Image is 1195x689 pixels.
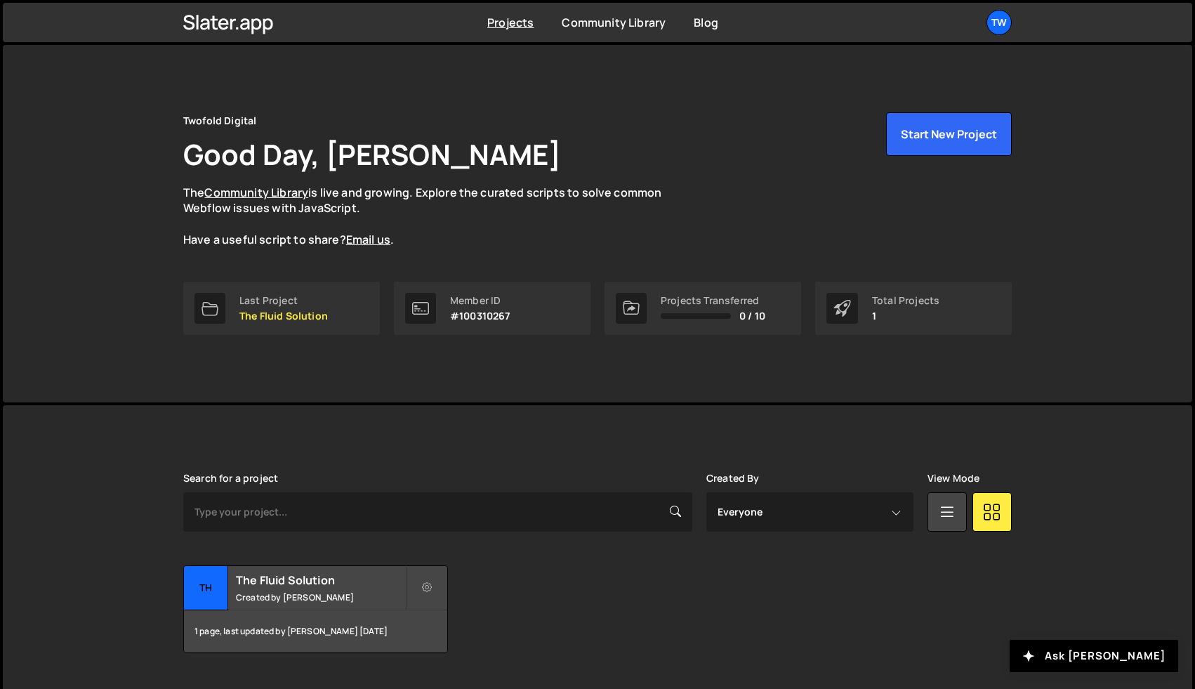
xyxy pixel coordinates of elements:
[739,310,765,322] span: 0 / 10
[1010,640,1178,672] button: Ask [PERSON_NAME]
[183,185,689,248] p: The is live and growing. Explore the curated scripts to solve common Webflow issues with JavaScri...
[694,15,718,30] a: Blog
[886,112,1012,156] button: Start New Project
[184,610,447,652] div: 1 page, last updated by [PERSON_NAME] [DATE]
[927,473,979,484] label: View Mode
[346,232,390,247] a: Email us
[183,565,448,653] a: Th The Fluid Solution Created by [PERSON_NAME] 1 page, last updated by [PERSON_NAME] [DATE]
[183,112,256,129] div: Twofold Digital
[236,591,405,603] small: Created by [PERSON_NAME]
[661,295,765,306] div: Projects Transferred
[450,295,510,306] div: Member ID
[236,572,405,588] h2: The Fluid Solution
[184,566,228,610] div: Th
[986,10,1012,35] a: Tw
[872,295,939,306] div: Total Projects
[183,135,561,173] h1: Good Day, [PERSON_NAME]
[204,185,308,200] a: Community Library
[183,282,380,335] a: Last Project The Fluid Solution
[239,295,328,306] div: Last Project
[872,310,939,322] p: 1
[183,492,692,532] input: Type your project...
[183,473,278,484] label: Search for a project
[562,15,666,30] a: Community Library
[239,310,328,322] p: The Fluid Solution
[450,310,510,322] p: #100310267
[706,473,760,484] label: Created By
[487,15,534,30] a: Projects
